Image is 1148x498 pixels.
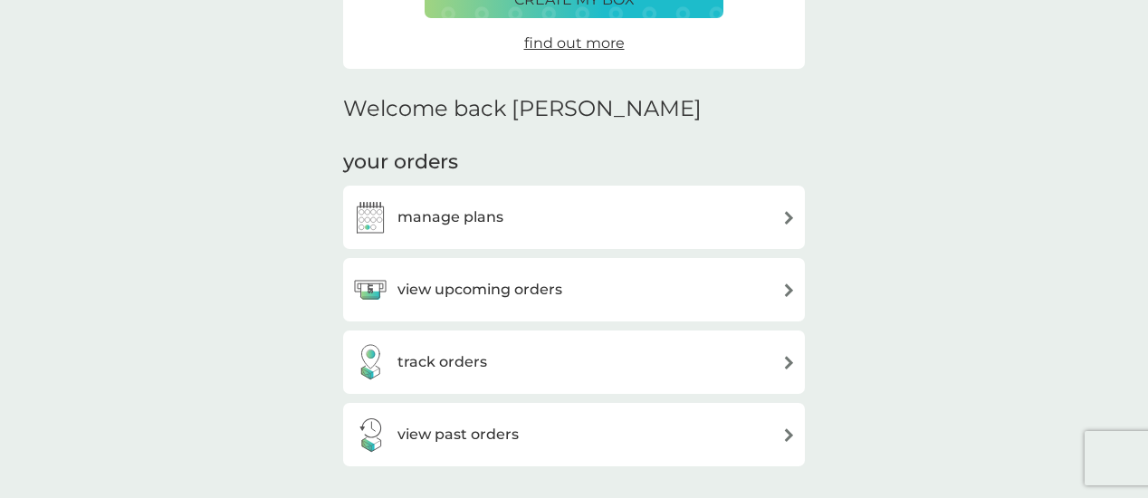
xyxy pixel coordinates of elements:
[782,356,796,369] img: arrow right
[782,428,796,442] img: arrow right
[397,278,562,302] h3: view upcoming orders
[397,350,487,374] h3: track orders
[782,211,796,225] img: arrow right
[524,32,625,55] a: find out more
[397,423,519,446] h3: view past orders
[397,206,503,229] h3: manage plans
[782,283,796,297] img: arrow right
[343,148,458,177] h3: your orders
[524,34,625,52] span: find out more
[343,96,702,122] h2: Welcome back [PERSON_NAME]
